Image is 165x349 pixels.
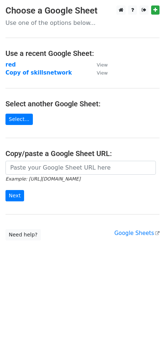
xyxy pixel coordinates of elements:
[5,161,156,175] input: Paste your Google Sheet URL here
[5,176,80,182] small: Example: [URL][DOMAIN_NAME]
[5,19,160,27] p: Use one of the options below...
[5,114,33,125] a: Select...
[5,99,160,108] h4: Select another Google Sheet:
[97,62,108,68] small: View
[5,229,41,240] a: Need help?
[5,49,160,58] h4: Use a recent Google Sheet:
[5,149,160,158] h4: Copy/paste a Google Sheet URL:
[5,69,72,76] a: Copy of skillsnetwork
[89,61,108,68] a: View
[97,70,108,76] small: View
[5,61,16,68] a: red
[114,230,160,236] a: Google Sheets
[89,69,108,76] a: View
[5,5,160,16] h3: Choose a Google Sheet
[5,190,24,201] input: Next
